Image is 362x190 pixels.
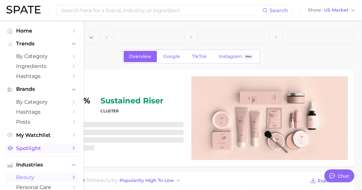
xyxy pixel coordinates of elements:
a: Hashtags [5,71,79,81]
span: Instagram [219,54,242,59]
h1: beauty [35,84,184,92]
a: Home [5,26,79,36]
span: Brands [16,86,68,92]
button: popularity high to low [118,176,183,185]
a: Overview [124,51,157,62]
span: Trends [16,41,68,47]
input: Search here for a brand, industry, or ingredient [61,5,262,16]
a: by Category [5,97,79,107]
a: Spotlight [5,143,79,153]
span: My Watchlist [16,132,68,138]
a: by Category [5,51,79,61]
a: Google [158,51,186,62]
img: SPATE [6,6,41,14]
span: beauty [93,177,111,183]
span: Spotlight [16,145,68,151]
button: Export Data [309,176,348,185]
span: by Category [16,99,68,105]
a: beauty [5,172,79,182]
a: Posts [5,117,79,127]
a: InstagramBeta [213,51,259,62]
span: TikTok [192,54,207,59]
span: Show [308,8,322,12]
button: Trends [5,39,79,49]
span: Home [16,28,68,34]
span: Google [163,54,180,59]
a: TikTok [186,51,212,62]
span: Hashtags [16,73,68,79]
span: Hashtags [16,109,68,115]
span: sustained riser [100,97,163,105]
span: Beta [245,54,252,59]
button: ShowUS Market [306,6,357,14]
span: US Market [324,8,348,12]
span: Ingredients [16,63,68,69]
span: popularity high to low [119,178,174,183]
a: Ingredients [5,61,79,71]
span: by Category [16,53,68,59]
span: Posts [16,119,68,125]
a: Hashtags [5,107,79,117]
button: Brands [5,84,79,94]
span: Export Data [318,178,346,184]
span: Overview [129,54,151,59]
dt: cluster [100,107,163,115]
span: beauty [16,174,68,180]
span: Industries [16,162,68,168]
a: My Watchlist [5,130,79,140]
span: Search [270,7,288,14]
span: for by [87,177,183,183]
button: Industries [5,160,79,170]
